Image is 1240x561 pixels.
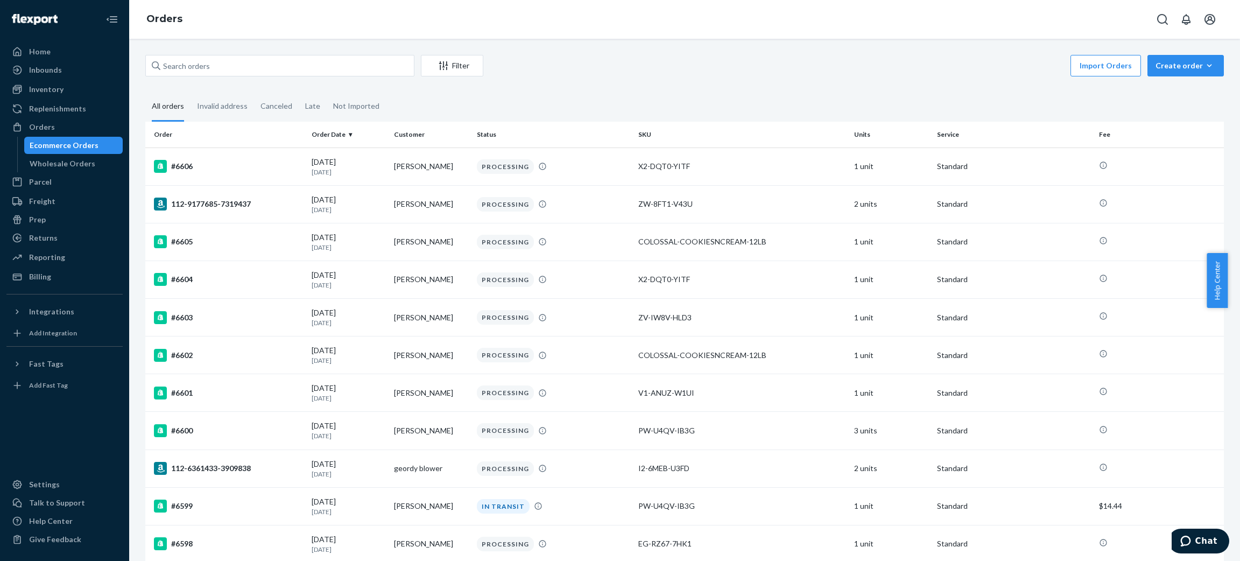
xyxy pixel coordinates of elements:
[390,223,473,261] td: [PERSON_NAME]
[312,394,386,403] p: [DATE]
[29,381,68,390] div: Add Fast Tag
[29,516,73,527] div: Help Center
[933,122,1095,148] th: Service
[154,160,303,173] div: #6606
[145,55,414,76] input: Search orders
[29,497,85,508] div: Talk to Support
[6,193,123,210] a: Freight
[312,243,386,252] p: [DATE]
[1172,529,1229,556] iframe: Opens a widget where you can chat to one of our agents
[477,348,534,362] div: PROCESSING
[312,194,386,214] div: [DATE]
[312,167,386,177] p: [DATE]
[638,312,846,323] div: ZV-IW8V-HLD3
[473,122,635,148] th: Status
[1207,253,1228,308] button: Help Center
[394,130,468,139] div: Customer
[307,122,390,148] th: Order Date
[312,318,386,327] p: [DATE]
[312,280,386,290] p: [DATE]
[6,494,123,511] button: Talk to Support
[30,158,95,169] div: Wholesale Orders
[1199,9,1221,30] button: Open account menu
[29,46,51,57] div: Home
[29,65,62,75] div: Inbounds
[638,425,846,436] div: PW-U4QV-IB3G
[29,359,64,369] div: Fast Tags
[937,388,1090,398] p: Standard
[638,388,846,398] div: V1-ANUZ-W1UI
[6,118,123,136] a: Orders
[312,270,386,290] div: [DATE]
[850,412,933,450] td: 3 units
[937,236,1090,247] p: Standard
[634,122,850,148] th: SKU
[29,196,55,207] div: Freight
[638,350,846,361] div: COLOSSAL-COOKIESNCREAM-12LB
[6,513,123,530] a: Help Center
[477,385,534,400] div: PROCESSING
[390,412,473,450] td: [PERSON_NAME]
[937,161,1090,172] p: Standard
[30,140,98,151] div: Ecommerce Orders
[850,299,933,336] td: 1 unit
[850,223,933,261] td: 1 unit
[477,499,530,514] div: IN TRANSIT
[312,431,386,440] p: [DATE]
[1095,122,1224,148] th: Fee
[312,496,386,516] div: [DATE]
[312,534,386,554] div: [DATE]
[260,92,292,120] div: Canceled
[154,198,303,211] div: 112-9177685-7319437
[850,450,933,487] td: 2 units
[390,185,473,223] td: [PERSON_NAME]
[152,92,184,122] div: All orders
[6,43,123,60] a: Home
[477,461,534,476] div: PROCESSING
[421,55,483,76] button: Filter
[154,349,303,362] div: #6602
[850,148,933,185] td: 1 unit
[29,306,74,317] div: Integrations
[312,507,386,516] p: [DATE]
[29,534,81,545] div: Give Feedback
[312,205,386,214] p: [DATE]
[29,214,46,225] div: Prep
[850,374,933,412] td: 1 unit
[101,9,123,30] button: Close Navigation
[638,501,846,511] div: PW-U4QV-IB3G
[6,476,123,493] a: Settings
[29,479,60,490] div: Settings
[29,122,55,132] div: Orders
[312,232,386,252] div: [DATE]
[937,350,1090,361] p: Standard
[390,374,473,412] td: [PERSON_NAME]
[154,387,303,399] div: #6601
[850,185,933,223] td: 2 units
[937,425,1090,436] p: Standard
[850,261,933,298] td: 1 unit
[6,100,123,117] a: Replenishments
[6,355,123,373] button: Fast Tags
[305,92,320,120] div: Late
[154,537,303,550] div: #6598
[6,61,123,79] a: Inbounds
[638,199,846,209] div: ZW-8FT1-V43U
[154,424,303,437] div: #6600
[477,537,534,551] div: PROCESSING
[29,103,86,114] div: Replenishments
[390,148,473,185] td: [PERSON_NAME]
[29,84,64,95] div: Inventory
[390,487,473,525] td: [PERSON_NAME]
[937,312,1090,323] p: Standard
[421,60,483,71] div: Filter
[638,236,846,247] div: COLOSSAL-COOKIESNCREAM-12LB
[937,501,1090,511] p: Standard
[6,531,123,548] button: Give Feedback
[390,261,473,298] td: [PERSON_NAME]
[6,303,123,320] button: Integrations
[638,274,846,285] div: X2-DQT0-YITF
[6,173,123,191] a: Parcel
[154,311,303,324] div: #6603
